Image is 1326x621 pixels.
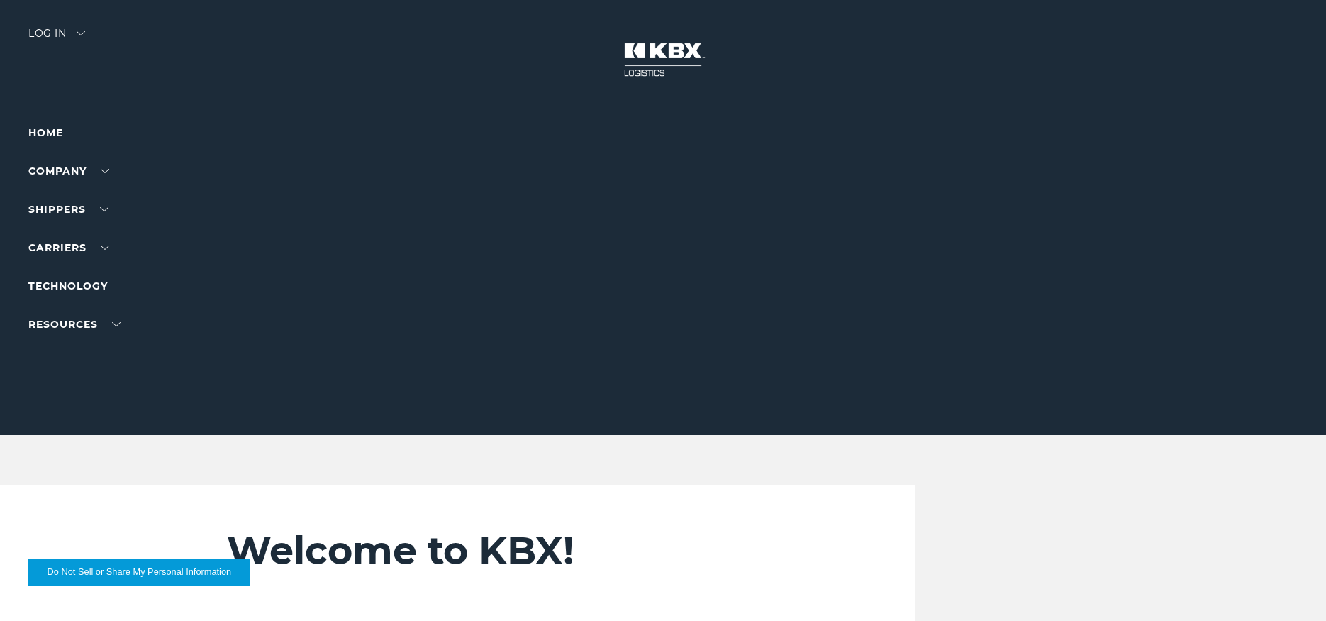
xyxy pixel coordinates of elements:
[227,527,824,574] h2: Welcome to KBX!
[77,31,85,35] img: arrow
[28,165,109,177] a: Company
[28,280,108,292] a: Technology
[28,559,250,586] button: Do Not Sell or Share My Personal Information
[28,241,109,254] a: Carriers
[28,28,85,49] div: Log in
[610,28,716,91] img: kbx logo
[28,126,63,139] a: Home
[28,318,121,331] a: RESOURCES
[28,203,108,216] a: SHIPPERS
